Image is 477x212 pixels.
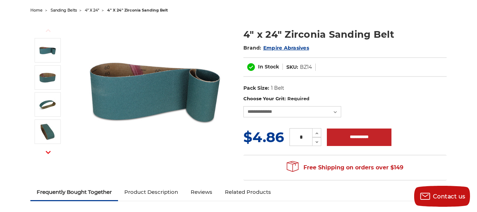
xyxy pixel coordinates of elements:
[85,20,225,160] img: 4" x 24" Zirconia Sanding Belt
[433,193,465,200] span: Contact us
[243,129,284,146] span: $4.86
[263,45,309,51] a: Empire Abrasives
[39,42,56,59] img: 4" x 24" Zirconia Sanding Belt
[30,184,118,200] a: Frequently Bought Together
[414,186,470,207] button: Contact us
[40,145,57,160] button: Next
[219,184,277,200] a: Related Products
[243,28,447,41] h1: 4" x 24" Zirconia Sanding Belt
[271,85,284,92] dd: 1 Belt
[184,184,219,200] a: Reviews
[118,184,184,200] a: Product Description
[39,96,56,113] img: 4" x 24" Sanding Belt - Zirconia
[243,45,262,51] span: Brand:
[39,123,56,140] img: 4" x 24" Sanding Belt - Zirc
[51,8,77,13] a: sanding belts
[287,96,309,101] small: Required
[300,64,312,71] dd: BZ14
[243,95,447,102] label: Choose Your Grit:
[107,8,168,13] span: 4" x 24" zirconia sanding belt
[39,69,56,86] img: 4" x 24" Zirc Sanding Belt
[243,85,269,92] dt: Pack Size:
[287,161,403,175] span: Free Shipping on orders over $149
[30,8,43,13] a: home
[258,64,279,70] span: In Stock
[85,8,99,13] a: 4" x 24"
[40,23,57,38] button: Previous
[286,64,298,71] dt: SKU:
